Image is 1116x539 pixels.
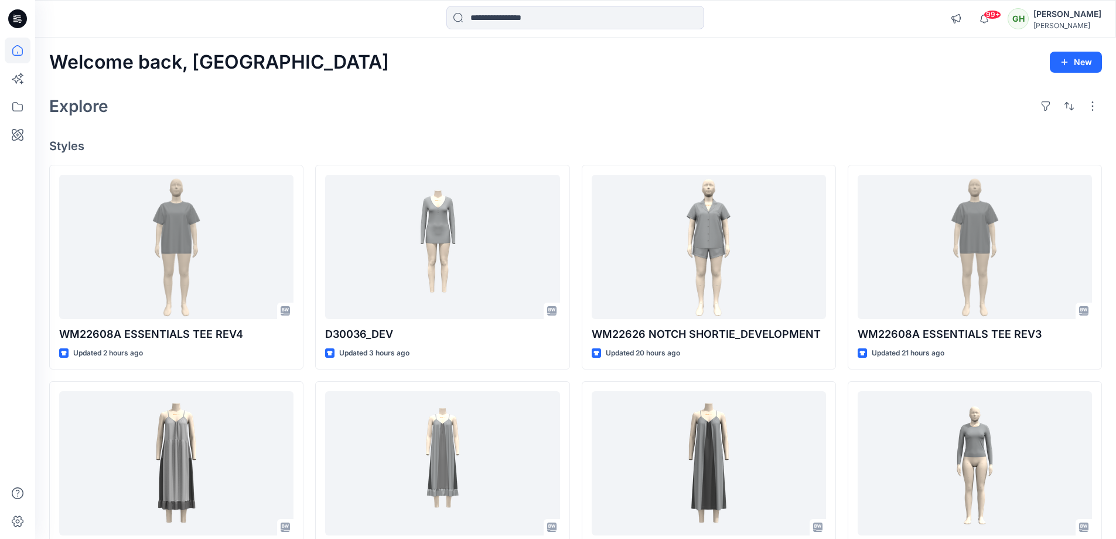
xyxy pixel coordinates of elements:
[606,347,680,360] p: Updated 20 hours ago
[1033,21,1101,30] div: [PERSON_NAME]
[325,175,559,320] a: D30036_DEV
[984,10,1001,19] span: 99+
[49,97,108,116] h2: Explore
[1050,52,1102,73] button: New
[339,347,409,360] p: Updated 3 hours ago
[59,391,293,536] a: WK00092C_REV1
[73,347,143,360] p: Updated 2 hours ago
[858,326,1092,343] p: WM22608A ESSENTIALS TEE REV3
[325,391,559,536] a: WK00092 A MAXI CHEMISE_DEV_REV2
[59,326,293,343] p: WM22608A ESSENTIALS TEE REV4
[59,175,293,320] a: WM22608A ESSENTIALS TEE REV4
[1008,8,1029,29] div: GH
[1033,7,1101,21] div: [PERSON_NAME]
[592,326,826,343] p: WM22626 NOTCH SHORTIE_DEVELOPMENT
[49,139,1102,153] h4: Styles
[325,326,559,343] p: D30036_DEV
[592,391,826,536] a: WK00092B_REV2
[858,175,1092,320] a: WM22608A ESSENTIALS TEE REV3
[858,391,1092,536] a: COBD0405_REV3
[592,175,826,320] a: WM22626 NOTCH SHORTIE_DEVELOPMENT
[872,347,944,360] p: Updated 21 hours ago
[49,52,389,73] h2: Welcome back, [GEOGRAPHIC_DATA]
